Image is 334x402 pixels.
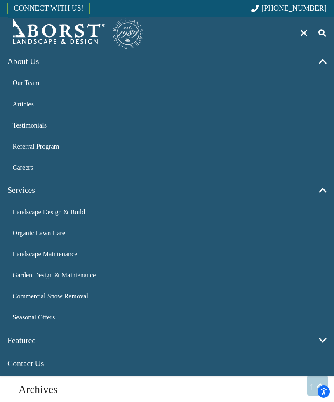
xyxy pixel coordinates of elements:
span: Referral Program [13,143,59,150]
a: Menu [294,23,314,43]
span: Landscape Maintenance [13,251,78,258]
span: Careers [13,164,33,171]
a: Contact Us [2,352,332,376]
a: Garden Design & Maintenance [2,265,332,286]
a: Search [314,23,330,43]
span: Garden Design & Maintenance [13,272,96,279]
a: Organic Lawn Care [2,223,332,244]
span: About Us [7,57,55,66]
a: Back to top [307,375,328,396]
span: Seasonal Offers [13,314,55,321]
span: Organic Lawn Care [13,229,65,237]
span: Commercial Snow Removal [13,293,88,300]
a: Careers [2,157,332,178]
span: [PHONE_NUMBER] [261,4,327,12]
span: Services [7,185,52,194]
a: Borst-Logo [7,17,144,50]
span: Featured [7,336,52,345]
a: Commercial Snow Removal [2,286,332,307]
span: Testimonials [13,122,47,129]
span: Articles [13,101,34,108]
h3: Archives [19,380,315,399]
a: Our Team [2,73,332,94]
a: About Us [2,50,332,73]
a: Articles [2,94,332,115]
a: Landscape Design & Build [2,202,332,223]
a: Referral Program [2,136,332,157]
a: Testimonials [2,115,332,136]
a: Services [2,178,332,202]
a: [PHONE_NUMBER] [251,4,327,12]
a: Landscape Maintenance [2,244,332,265]
a: Featured [2,329,332,352]
a: Seasonal Offers [2,307,332,329]
span: Our Team [13,79,40,87]
span: Landscape Design & Build [13,208,85,216]
span: Contact Us [7,359,44,368]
